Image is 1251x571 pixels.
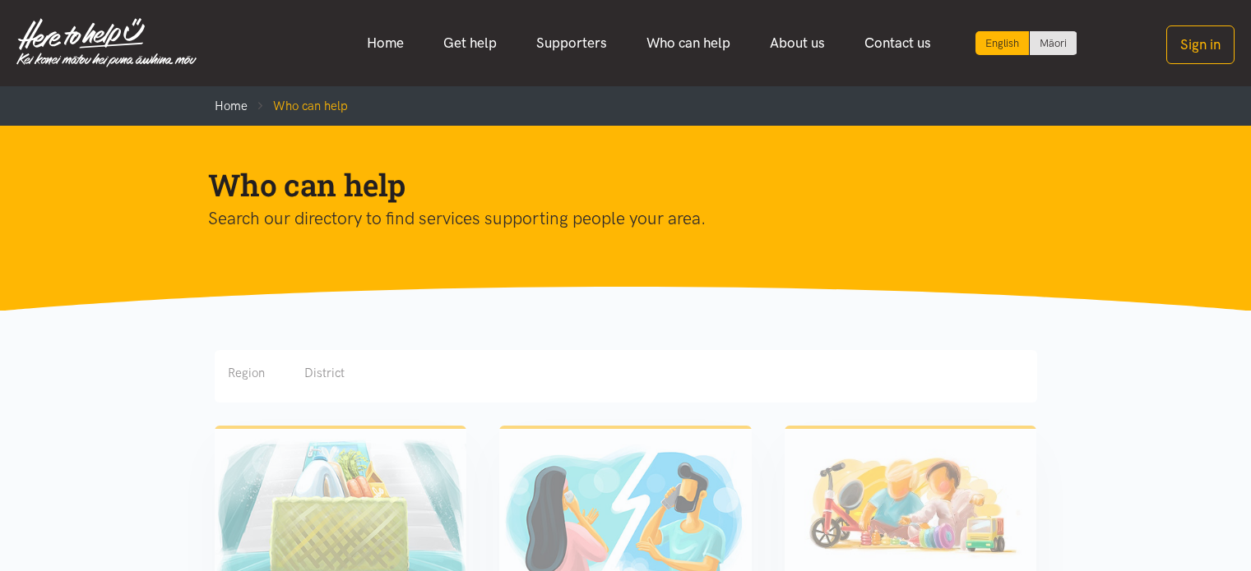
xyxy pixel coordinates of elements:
[304,363,345,383] div: District
[845,25,951,61] a: Contact us
[215,99,248,113] a: Home
[228,363,265,383] div: Region
[975,31,1077,55] div: Language toggle
[1166,25,1235,64] button: Sign in
[248,96,348,116] li: Who can help
[16,18,197,67] img: Home
[208,205,1017,233] p: Search our directory to find services supporting people your area.
[517,25,627,61] a: Supporters
[627,25,750,61] a: Who can help
[1030,31,1077,55] a: Switch to Te Reo Māori
[208,165,1017,205] h1: Who can help
[347,25,424,61] a: Home
[975,31,1030,55] div: Current language
[750,25,845,61] a: About us
[424,25,517,61] a: Get help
